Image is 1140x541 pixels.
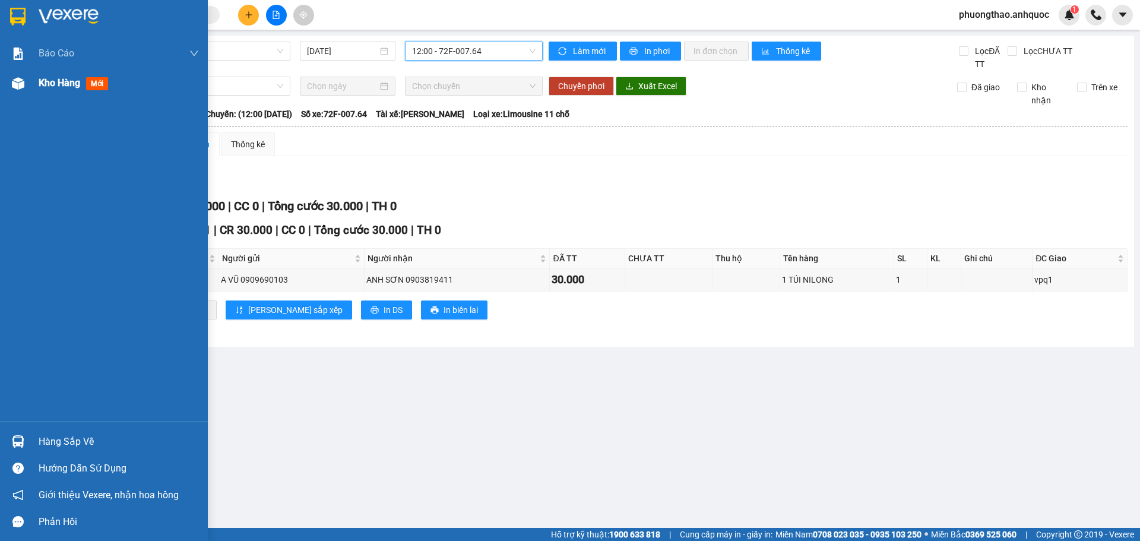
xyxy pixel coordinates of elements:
[39,46,74,61] span: Báo cáo
[39,513,199,531] div: Phản hồi
[573,45,607,58] span: Làm mới
[924,532,928,537] span: ⚪️
[228,199,231,213] span: |
[411,223,414,237] span: |
[370,306,379,315] span: printer
[549,77,614,96] button: Chuyển phơi
[12,516,24,527] span: message
[421,300,487,319] button: printerIn biên lai
[372,199,397,213] span: TH 0
[366,199,369,213] span: |
[12,489,24,501] span: notification
[550,249,625,268] th: ĐÃ TT
[782,273,892,286] div: 1 TÚI NILONG
[12,435,24,448] img: warehouse-icon
[361,300,412,319] button: printerIn DS
[761,47,771,56] span: bar-chart
[412,77,536,95] span: Chọn chuyến
[248,303,343,317] span: [PERSON_NAME] sắp xếp
[268,199,363,213] span: Tổng cước 30.000
[965,530,1016,539] strong: 0369 525 060
[262,199,265,213] span: |
[205,107,292,121] span: Chuyến: (12:00 [DATE])
[376,107,464,121] span: Tài xế: [PERSON_NAME]
[314,223,408,237] span: Tổng cước 30.000
[245,11,253,19] span: plus
[281,223,305,237] span: CC 0
[927,249,961,268] th: KL
[1087,81,1122,94] span: Trên xe
[39,488,179,502] span: Giới thiệu Vexere, nhận hoa hồng
[308,223,311,237] span: |
[1072,5,1076,14] span: 1
[220,223,273,237] span: CR 30.000
[235,306,243,315] span: sort-ascending
[366,273,548,286] div: ANH SƠN 0903819411
[430,306,439,315] span: printer
[558,47,568,56] span: sync
[896,273,924,286] div: 1
[39,433,199,451] div: Hàng sắp về
[780,249,894,268] th: Tên hàng
[620,42,681,61] button: printerIn phơi
[226,300,352,319] button: sort-ascending[PERSON_NAME] sắp xếp
[552,271,623,288] div: 30.000
[1027,81,1068,107] span: Kho nhận
[444,303,478,317] span: In biên lai
[669,528,671,541] span: |
[712,249,780,268] th: Thu hộ
[551,528,660,541] span: Hỗ trợ kỹ thuật:
[1064,10,1075,20] img: icon-new-feature
[86,77,108,90] span: mới
[12,48,24,60] img: solution-icon
[417,223,441,237] span: TH 0
[39,460,199,477] div: Hướng dẫn sử dụng
[776,45,812,58] span: Thống kê
[293,5,314,26] button: aim
[775,528,921,541] span: Miền Nam
[549,42,617,61] button: syncLàm mới
[307,80,378,93] input: Chọn ngày
[813,530,921,539] strong: 0708 023 035 - 0935 103 250
[1034,273,1125,286] div: vpq1
[10,8,26,26] img: logo-vxr
[238,5,259,26] button: plus
[931,528,1016,541] span: Miền Bắc
[189,49,199,58] span: down
[1071,5,1079,14] sup: 1
[616,77,686,96] button: downloadXuất Excel
[39,77,80,88] span: Kho hàng
[680,528,772,541] span: Cung cấp máy in - giấy in:
[970,45,1007,71] span: Lọc ĐÃ TT
[299,11,308,19] span: aim
[12,463,24,474] span: question-circle
[752,42,821,61] button: bar-chartThống kê
[625,82,634,91] span: download
[221,273,362,286] div: A VŨ 0909690103
[214,223,217,237] span: |
[368,252,538,265] span: Người nhận
[1019,45,1074,58] span: Lọc CHƯA TT
[629,47,639,56] span: printer
[473,107,569,121] span: Loại xe: Limousine 11 chỗ
[684,42,749,61] button: In đơn chọn
[638,80,677,93] span: Xuất Excel
[234,199,259,213] span: CC 0
[961,249,1033,268] th: Ghi chú
[1035,252,1115,265] span: ĐC Giao
[12,77,24,90] img: warehouse-icon
[625,249,712,268] th: CHƯA TT
[1025,528,1027,541] span: |
[412,42,536,60] span: 12:00 - 72F-007.64
[1074,530,1082,539] span: copyright
[307,45,378,58] input: 11/08/2025
[1091,10,1101,20] img: phone-icon
[275,223,278,237] span: |
[967,81,1005,94] span: Đã giao
[231,138,265,151] div: Thống kê
[272,11,280,19] span: file-add
[1117,10,1128,20] span: caret-down
[894,249,927,268] th: SL
[222,252,352,265] span: Người gửi
[384,303,403,317] span: In DS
